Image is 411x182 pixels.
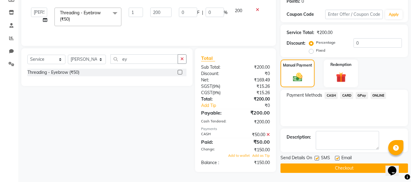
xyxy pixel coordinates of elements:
div: Cash Tendered: [197,119,235,125]
span: 9% [214,90,219,95]
div: ₹200.00 [235,96,274,102]
div: ₹200.00 [317,29,333,36]
span: | [202,9,203,16]
label: Redemption [330,62,351,67]
div: Coupon Code [287,11,325,18]
span: Add as Tip [252,153,270,158]
span: % [224,9,228,16]
span: Total [201,55,215,61]
div: ₹50.00 [235,132,274,138]
span: 9% [213,84,219,89]
div: ₹50.00 [235,138,274,146]
div: ₹169.49 [235,77,274,83]
span: ONLINE [371,92,386,99]
input: Search or Scan [110,54,178,64]
div: Threading - Eyebrow (₹50) [27,69,79,76]
span: CARD [340,92,353,99]
div: Paid: [197,138,235,146]
div: Payments [201,126,270,132]
span: CGST [201,90,212,95]
span: SGST [201,84,212,89]
div: ₹150.00 [235,147,274,153]
span: Payment Methods [287,92,322,98]
a: Add Tip [197,102,242,109]
span: Send Details On [280,155,312,162]
label: Percentage [316,40,336,45]
iframe: chat widget [385,158,405,176]
div: CASH [197,132,235,138]
div: Change: [197,147,235,153]
div: ₹0 [235,70,274,77]
div: ₹15.26 [235,90,274,96]
span: GPay [356,92,368,99]
div: Service Total: [287,29,314,36]
div: ₹200.00 [235,109,274,116]
span: 200 [235,8,242,13]
button: Checkout [280,163,408,173]
div: Total: [197,96,235,102]
img: _gift.svg [333,71,349,84]
button: Apply [385,10,402,19]
input: Enter Offer / Coupon Code [325,10,383,19]
img: _cash.svg [290,72,305,83]
div: Discount: [287,40,305,46]
div: ( ) [197,83,235,90]
div: ( ) [197,90,235,96]
span: CASH [325,92,338,99]
span: Threading - Eyebrow (₹50) [60,10,101,22]
div: Sub Total: [197,64,235,70]
div: Description: [287,134,311,140]
div: ₹200.00 [235,119,274,125]
div: Balance : [197,160,235,166]
span: Add to wallet [228,153,250,158]
a: x [70,16,73,22]
div: Payable: [197,109,235,116]
span: SMS [321,155,330,162]
label: Fixed [316,48,325,53]
div: ₹200.00 [235,64,274,70]
div: ₹150.00 [235,160,274,166]
div: Net: [197,77,235,83]
span: Email [341,155,352,162]
span: F [197,9,200,16]
div: ₹0 [242,102,275,109]
div: ₹15.26 [235,83,274,90]
div: Discount: [197,70,235,77]
label: Manual Payment [283,63,312,68]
